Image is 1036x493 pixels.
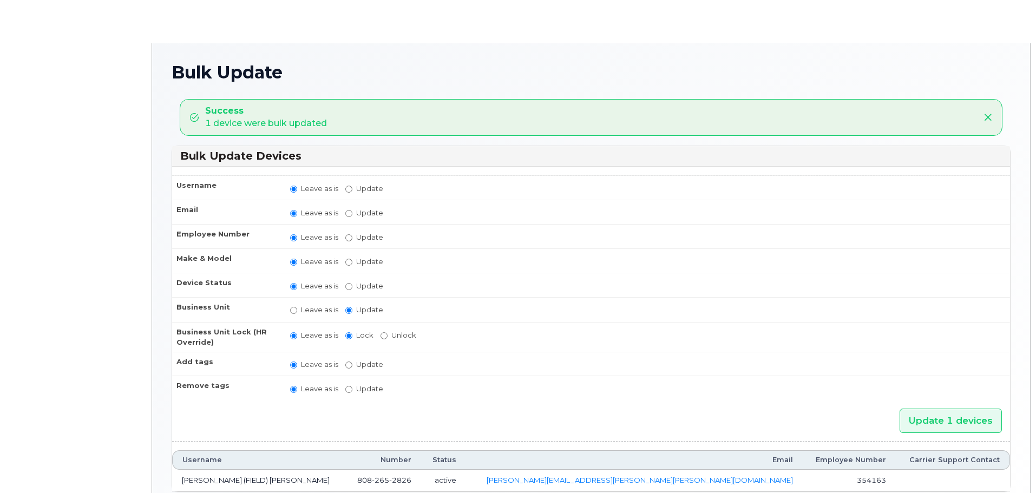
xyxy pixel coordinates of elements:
th: Employee Number [172,224,280,248]
input: Leave as is [290,307,297,314]
input: Leave as is [290,283,297,290]
th: Device Status [172,273,280,297]
input: Update [345,307,352,314]
label: Unlock [381,330,416,340]
label: Update [345,359,383,370]
h1: Bulk Update [172,63,1011,82]
label: Update [345,208,383,218]
input: Update [345,234,352,241]
th: Business Unit [172,297,280,322]
input: Leave as is [290,186,297,193]
input: Leave as is [290,386,297,393]
label: Lock [345,330,373,340]
input: Unlock [381,332,388,339]
td: 354163 [803,470,896,491]
p: You must select categories for all accounting types if you use partial accounting categories [290,315,1000,325]
th: Username [172,175,280,200]
a: [PERSON_NAME][EMAIL_ADDRESS][PERSON_NAME][PERSON_NAME][DOMAIN_NAME] [487,476,793,484]
label: Leave as is [290,257,338,267]
label: Update [345,305,383,315]
td: [PERSON_NAME] (FIELD) [PERSON_NAME] [172,470,345,491]
input: Update [345,386,352,393]
th: Add tags [172,352,280,376]
th: Email [172,200,280,224]
strong: Success [205,105,327,117]
input: Update [345,259,352,266]
th: Remove tags [172,376,280,400]
label: Leave as is [290,359,338,370]
input: Update 1 devices [900,409,1002,433]
th: Number [345,450,422,470]
input: Leave as is [290,234,297,241]
div: 1 device were bulk updated [205,105,327,130]
th: Username [172,450,345,470]
label: Update [345,384,383,394]
th: Status [421,450,466,470]
span: 2826 [389,476,411,484]
label: Leave as is [290,330,338,340]
h3: Bulk Update Devices [180,149,1002,163]
label: Update [345,232,383,242]
th: Business Unit Lock (HR Override) [172,322,280,351]
label: Leave as is [290,183,338,194]
th: Email [466,450,803,470]
span: 265 [372,476,389,484]
input: Lock [345,332,352,339]
input: Leave as is [290,210,297,217]
th: Carrier Support Contact [896,450,1010,470]
label: Leave as is [290,281,338,291]
label: Leave as is [290,232,338,242]
label: Update [345,281,383,291]
label: Leave as is [290,208,338,218]
th: Employee Number [803,450,896,470]
label: Leave as is [290,384,338,394]
input: Leave as is [290,332,297,339]
label: Update [345,257,383,267]
label: Update [345,183,383,194]
input: Update [345,210,352,217]
input: Leave as is [290,259,297,266]
input: Update [345,186,352,193]
label: Leave as is [290,305,338,315]
td: active [421,470,466,491]
th: Make & Model [172,248,280,273]
input: Update [345,361,352,369]
input: Update [345,283,352,290]
span: 808 [357,476,411,484]
input: Leave as is [290,361,297,369]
